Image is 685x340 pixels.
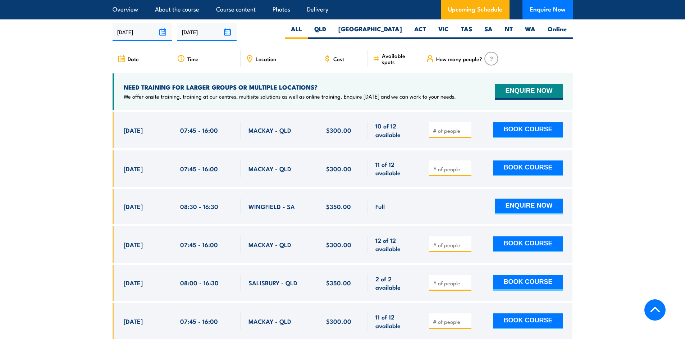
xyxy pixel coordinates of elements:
span: SALISBURY - QLD [248,278,297,287]
span: 07:45 - 16:00 [180,317,218,325]
button: ENQUIRE NOW [495,84,563,100]
span: 2 of 2 available [375,275,413,291]
input: # of people [433,127,469,134]
input: From date [113,23,172,41]
input: # of people [433,318,469,325]
span: $300.00 [326,126,351,134]
span: $300.00 [326,240,351,249]
span: Cost [333,56,344,62]
span: 11 of 12 available [375,313,413,330]
input: To date [177,23,237,41]
span: [DATE] [124,202,143,210]
span: WINGFIELD - SA [248,202,295,210]
label: TAS [455,25,478,39]
label: ACT [408,25,432,39]
h4: NEED TRAINING FOR LARGER GROUPS OR MULTIPLE LOCATIONS? [124,83,456,91]
span: MACKAY - QLD [248,164,291,173]
span: 12 of 12 available [375,236,413,253]
label: VIC [432,25,455,39]
span: MACKAY - QLD [248,317,291,325]
label: ALL [285,25,308,39]
span: 07:45 - 16:00 [180,240,218,249]
button: BOOK COURSE [493,275,563,291]
span: [DATE] [124,240,143,249]
span: Available spots [382,53,416,65]
input: # of people [433,166,469,173]
span: 07:45 - 16:00 [180,164,218,173]
span: MACKAY - QLD [248,240,291,249]
span: $300.00 [326,164,351,173]
button: BOOK COURSE [493,236,563,252]
button: BOOK COURSE [493,160,563,176]
button: BOOK COURSE [493,122,563,138]
span: 11 of 12 available [375,160,413,177]
input: # of people [433,241,469,249]
input: # of people [433,280,469,287]
span: How many people? [436,56,482,62]
span: $300.00 [326,317,351,325]
span: $350.00 [326,202,351,210]
span: Date [128,56,139,62]
label: NT [499,25,519,39]
label: Online [542,25,573,39]
p: We offer onsite training, training at our centres, multisite solutions as well as online training... [124,93,456,100]
span: Time [187,56,198,62]
span: 08:00 - 16:30 [180,278,219,287]
button: BOOK COURSE [493,313,563,329]
span: [DATE] [124,164,143,173]
button: ENQUIRE NOW [495,199,563,214]
span: [DATE] [124,317,143,325]
span: [DATE] [124,126,143,134]
span: 08:30 - 16:30 [180,202,218,210]
span: 10 of 12 available [375,122,413,139]
span: [DATE] [124,278,143,287]
span: $350.00 [326,278,351,287]
span: 07:45 - 16:00 [180,126,218,134]
span: Full [375,202,385,210]
span: Location [256,56,276,62]
label: WA [519,25,542,39]
label: SA [478,25,499,39]
label: [GEOGRAPHIC_DATA] [332,25,408,39]
label: QLD [308,25,332,39]
span: MACKAY - QLD [248,126,291,134]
